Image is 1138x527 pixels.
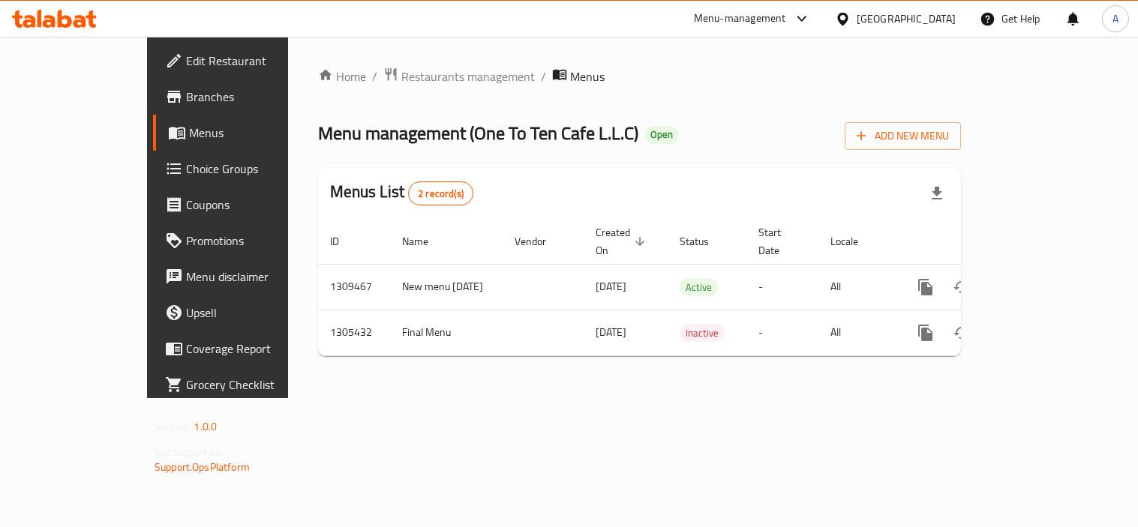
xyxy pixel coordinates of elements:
a: Choice Groups [153,151,337,187]
span: ID [330,232,359,250]
span: [DATE] [596,277,626,296]
span: A [1112,10,1118,27]
td: Final Menu [390,310,503,355]
span: Menu management ( One To Ten Cafe L.L.C ) [318,116,638,150]
span: Active [680,279,718,296]
div: Menu-management [694,10,786,28]
span: Start Date [758,223,800,259]
span: 2 record(s) [409,187,473,201]
span: Coverage Report [186,340,325,358]
span: Open [644,128,679,141]
a: Home [318,67,366,85]
h2: Menus List [330,181,473,205]
a: Promotions [153,223,337,259]
td: 1305432 [318,310,390,355]
span: Promotions [186,232,325,250]
span: Restaurants management [401,67,535,85]
button: more [908,315,944,351]
button: Change Status [944,315,980,351]
span: Get support on: [155,442,224,462]
div: Active [680,278,718,296]
span: Menus [189,124,325,142]
span: Status [680,232,728,250]
a: Edit Restaurant [153,43,337,79]
a: Support.OpsPlatform [155,457,250,477]
a: Coverage Report [153,331,337,367]
span: Menus [570,67,605,85]
span: Locale [830,232,878,250]
button: more [908,269,944,305]
a: Branches [153,79,337,115]
button: Add New Menu [845,122,961,150]
span: Version: [155,417,191,436]
li: / [541,67,546,85]
span: Inactive [680,325,725,342]
span: Add New Menu [857,127,949,145]
a: Upsell [153,295,337,331]
div: Inactive [680,324,725,342]
a: Menus [153,115,337,151]
div: Export file [919,175,955,211]
span: Vendor [515,232,566,250]
a: Menu disclaimer [153,259,337,295]
span: Grocery Checklist [186,376,325,394]
a: Coupons [153,187,337,223]
span: Coupons [186,196,325,214]
td: All [818,264,896,310]
span: Name [402,232,448,250]
span: [DATE] [596,322,626,342]
div: [GEOGRAPHIC_DATA] [857,10,956,27]
li: / [372,67,377,85]
span: Menu disclaimer [186,268,325,286]
div: Total records count [408,181,473,205]
span: Choice Groups [186,160,325,178]
td: - [746,264,818,310]
span: Edit Restaurant [186,52,325,70]
a: Restaurants management [383,67,535,86]
td: All [818,310,896,355]
span: Upsell [186,304,325,322]
th: Actions [896,219,1064,265]
table: enhanced table [318,219,1064,356]
span: Created On [596,223,650,259]
div: Open [644,126,679,144]
nav: breadcrumb [318,67,961,86]
td: 1309467 [318,264,390,310]
span: Branches [186,88,325,106]
td: - [746,310,818,355]
a: Grocery Checklist [153,367,337,403]
td: New menu [DATE] [390,264,503,310]
span: 1.0.0 [194,417,217,436]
